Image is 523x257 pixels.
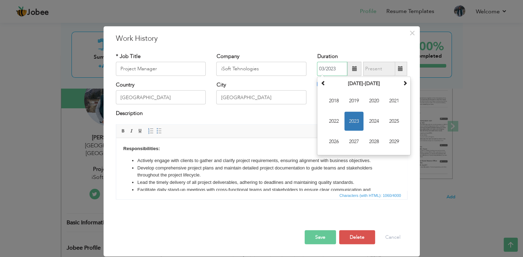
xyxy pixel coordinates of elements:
[324,91,343,110] span: 2018
[320,81,325,85] span: Previous Decade
[385,112,404,131] span: 2025
[305,230,336,244] button: Save
[317,52,337,60] label: Duration
[128,127,136,135] a: Italic
[147,127,155,135] a: Insert/Remove Numbered List
[365,132,384,151] span: 2028
[116,110,143,117] label: Description
[21,48,270,63] li: Facilitate daily stand-up meetings with cross-functional teams and stakeholders to ensure clear c...
[344,132,363,151] span: 2027
[116,138,407,191] iframe: Rich Text Editor, workEditor
[338,192,403,198] span: Characters (with HTML): 1060/4000
[402,81,407,85] span: Next Decade
[365,112,384,131] span: 2024
[116,33,407,44] h3: Work History
[324,112,343,131] span: 2022
[327,78,400,89] th: Select Decade
[317,62,347,76] input: From
[409,26,415,39] span: ×
[365,91,384,110] span: 2020
[344,112,363,131] span: 2023
[338,192,403,198] div: Statistics
[116,52,141,60] label: * Job Title
[119,127,127,135] a: Bold
[407,27,418,38] button: Close
[116,81,135,89] label: Country
[385,91,404,110] span: 2021
[378,230,407,244] button: Cancel
[324,132,343,151] span: 2026
[339,230,375,244] button: Delete
[136,127,144,135] a: Underline
[363,62,395,76] input: Present
[216,81,226,89] label: City
[155,127,163,135] a: Insert/Remove Bulleted List
[344,91,363,110] span: 2019
[385,132,404,151] span: 2029
[216,52,239,60] label: Company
